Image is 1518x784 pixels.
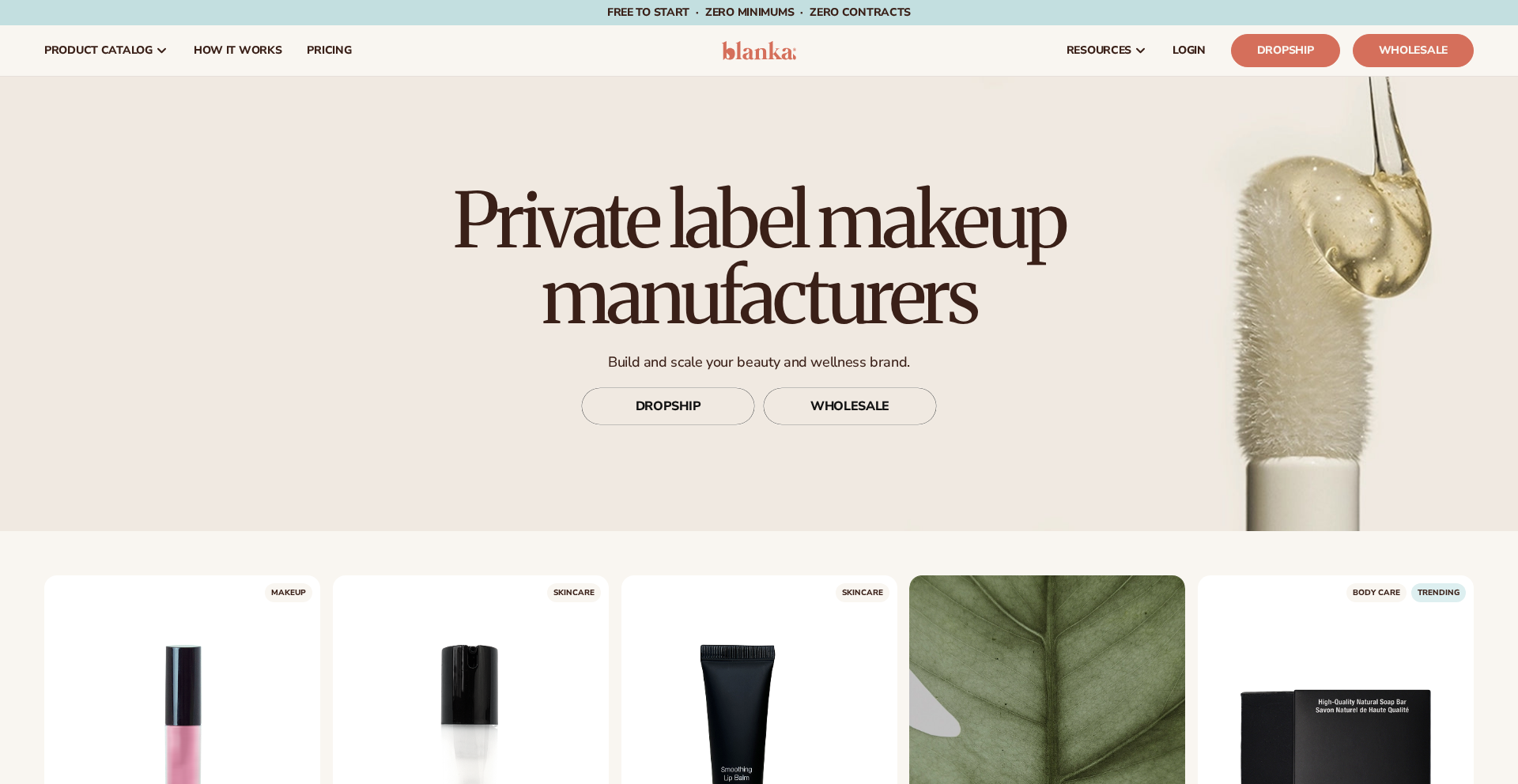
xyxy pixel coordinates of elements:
[763,387,937,425] a: WHOLESALE
[32,25,181,76] a: product catalog
[1353,34,1474,67] a: Wholesale
[1054,25,1160,76] a: resources
[181,25,295,76] a: How It Works
[407,183,1111,334] h1: Private label makeup manufacturers
[407,353,1111,371] p: Build and scale your beauty and wellness brand.
[194,44,282,57] span: How It Works
[1067,44,1131,57] span: resources
[607,5,911,20] span: Free to start · ZERO minimums · ZERO contracts
[1172,44,1206,57] span: LOGIN
[722,41,797,60] img: logo
[307,44,351,57] span: pricing
[1231,34,1340,67] a: Dropship
[1160,25,1218,76] a: LOGIN
[294,25,364,76] a: pricing
[44,44,153,57] span: product catalog
[581,387,755,425] a: DROPSHIP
